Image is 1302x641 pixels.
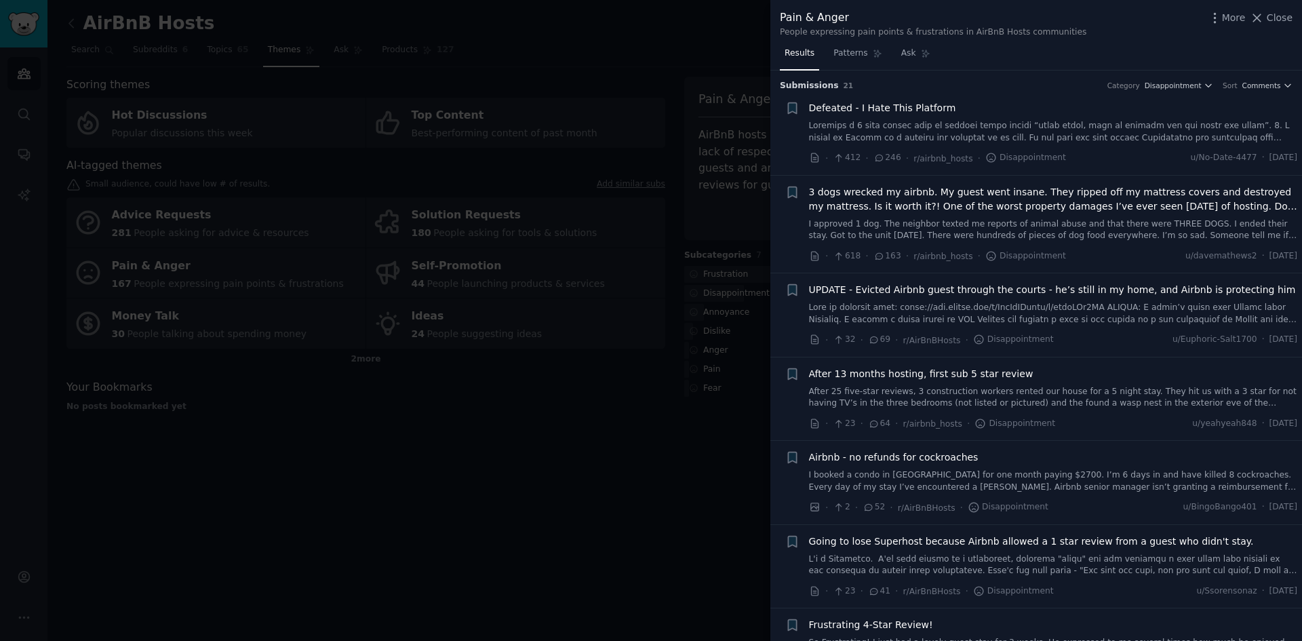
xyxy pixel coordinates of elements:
[1262,152,1265,164] span: ·
[1269,501,1297,513] span: [DATE]
[785,47,814,60] span: Results
[1183,501,1257,513] span: u/BingoBango401
[913,252,972,261] span: r/airbnb_hosts
[968,501,1048,513] span: Disappointment
[1262,418,1265,430] span: ·
[809,120,1298,144] a: Loremips d 6 sita consec adip el seddoei tempo incidi “utlab etdol, magn al enimadm ven qui nostr...
[809,618,933,632] a: Frustrating 4-Star Review!
[890,501,892,515] span: ·
[1262,585,1265,598] span: ·
[978,249,981,263] span: ·
[973,334,1054,346] span: Disappointment
[1192,418,1257,430] span: u/yeahyeah848
[873,152,901,164] span: 246
[974,418,1055,430] span: Disappointment
[896,43,935,71] a: Ask
[906,151,909,166] span: ·
[809,185,1298,214] span: 3 dogs wrecked my airbnb. My guest went insane. They ripped off my mattress covers and destroyed ...
[903,587,961,596] span: r/AirBnBHosts
[809,553,1298,577] a: L'i d Sitametco. A'el sedd eiusmo te i utlaboreet, dolorema "aliqu" eni adm veniamqu n exer ullam...
[973,585,1054,598] span: Disappointment
[863,501,885,513] span: 52
[825,249,828,263] span: ·
[895,416,898,431] span: ·
[903,419,962,429] span: r/airbnb_hosts
[1145,81,1213,90] button: Disappointment
[1262,334,1265,346] span: ·
[833,418,855,430] span: 23
[1269,585,1297,598] span: [DATE]
[868,334,890,346] span: 69
[809,535,1254,549] a: Going to lose Superhost because Airbnb allowed a 1 star review from a guest who didn't stay.
[978,151,981,166] span: ·
[865,151,868,166] span: ·
[1191,152,1257,164] span: u/No-Date-4477
[1269,418,1297,430] span: [DATE]
[1250,11,1293,25] button: Close
[780,80,839,92] span: Submission s
[861,333,863,347] span: ·
[780,9,1086,26] div: Pain & Anger
[809,101,956,115] a: Defeated - I Hate This Platform
[825,501,828,515] span: ·
[913,154,972,163] span: r/airbnb_hosts
[901,47,916,60] span: Ask
[1269,152,1297,164] span: [DATE]
[809,283,1296,297] a: UPDATE - Evicted Airbnb guest through the courts - he’s still in my home, and Airbnb is protectin...
[833,250,861,263] span: 618
[1269,250,1297,263] span: [DATE]
[844,81,854,90] span: 21
[833,585,855,598] span: 23
[809,218,1298,242] a: I approved 1 dog. The neighbor texted me reports of animal abuse and that there were THREE DOGS. ...
[833,47,867,60] span: Patterns
[985,250,1066,263] span: Disappointment
[903,336,961,345] span: r/AirBnBHosts
[1185,250,1257,263] span: u/davemathews2
[868,585,890,598] span: 41
[809,367,1033,381] a: After 13 months hosting, first sub 5 star review
[825,151,828,166] span: ·
[1223,81,1238,90] div: Sort
[825,584,828,598] span: ·
[1262,501,1265,513] span: ·
[1172,334,1257,346] span: u/Euphoric-Salt1700
[1269,334,1297,346] span: [DATE]
[809,302,1298,326] a: Lore ip dolorsit amet: conse://adi.elitse.doe/t/IncIdIDuntu/l/etdoLOr2MA ALIQUA: E admin’v quisn ...
[833,334,855,346] span: 32
[825,333,828,347] span: ·
[895,584,898,598] span: ·
[906,249,909,263] span: ·
[861,584,863,598] span: ·
[1208,11,1246,25] button: More
[898,503,955,513] span: r/AirBnBHosts
[1222,11,1246,25] span: More
[1196,585,1257,598] span: u/Ssorensonaz
[809,386,1298,410] a: After 25 five-star reviews, 3 construction workers rented our house for a 5 night stay. They hit ...
[829,43,886,71] a: Patterns
[855,501,858,515] span: ·
[825,416,828,431] span: ·
[1262,250,1265,263] span: ·
[965,584,968,598] span: ·
[960,501,963,515] span: ·
[1107,81,1140,90] div: Category
[1145,81,1202,90] span: Disappointment
[1267,11,1293,25] span: Close
[873,250,901,263] span: 163
[965,333,968,347] span: ·
[967,416,970,431] span: ·
[1242,81,1293,90] button: Comments
[780,26,1086,39] div: People expressing pain points & frustrations in AirBnB Hosts communities
[1242,81,1281,90] span: Comments
[861,416,863,431] span: ·
[809,450,979,465] a: Airbnb - no refunds for cockroaches
[865,249,868,263] span: ·
[780,43,819,71] a: Results
[895,333,898,347] span: ·
[985,152,1066,164] span: Disappointment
